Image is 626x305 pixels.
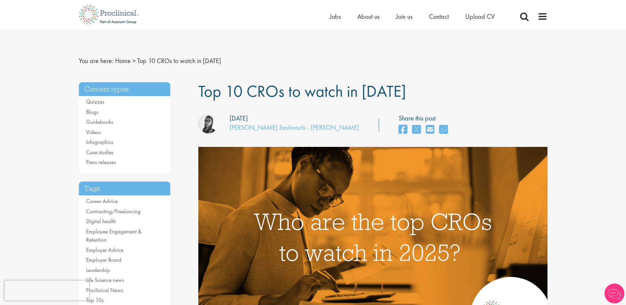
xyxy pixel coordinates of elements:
a: [PERSON_NAME] Savlovschi - [PERSON_NAME] [229,123,359,132]
span: You are here: [79,56,114,65]
a: Infographics [86,138,113,146]
div: [DATE] [230,114,248,123]
a: Upload CV [465,12,495,21]
h3: Content types [79,82,171,96]
a: Proclinical News [86,287,123,294]
a: share on facebook [399,123,407,137]
a: Top 10s [86,296,104,304]
img: Theodora Savlovschi - Wicks [198,114,218,133]
a: Leadership [86,266,110,274]
span: Top 10 CROs to watch in [DATE] [137,56,221,65]
a: Career Advice [86,197,118,205]
a: Blogs [86,108,98,116]
a: share on twitter [412,123,421,137]
a: Employer Advice [86,246,123,254]
a: Press releases [86,158,116,166]
img: Chatbot [605,284,624,303]
h3: Tags [79,182,171,196]
a: Videos [86,128,101,136]
a: Quizzes [86,98,104,105]
a: Employer Brand [86,256,121,263]
a: Life Science news [86,276,124,284]
iframe: reCAPTCHA [5,281,89,300]
a: Employee Engagement & Retention [86,228,142,244]
a: About us [357,12,379,21]
a: Contracting/Freelancing [86,208,141,215]
a: share on email [426,123,434,137]
a: Digital health [86,218,116,225]
a: Contact [429,12,449,21]
label: Share this post [399,114,451,123]
a: Jobs [330,12,341,21]
a: Join us [396,12,412,21]
a: share on whats app [439,123,448,137]
span: Top 10 CROs to watch in [DATE] [198,81,406,102]
a: Guidebooks [86,118,113,125]
a: breadcrumb link [115,56,131,65]
a: Case studies [86,149,114,156]
span: > [132,56,136,65]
